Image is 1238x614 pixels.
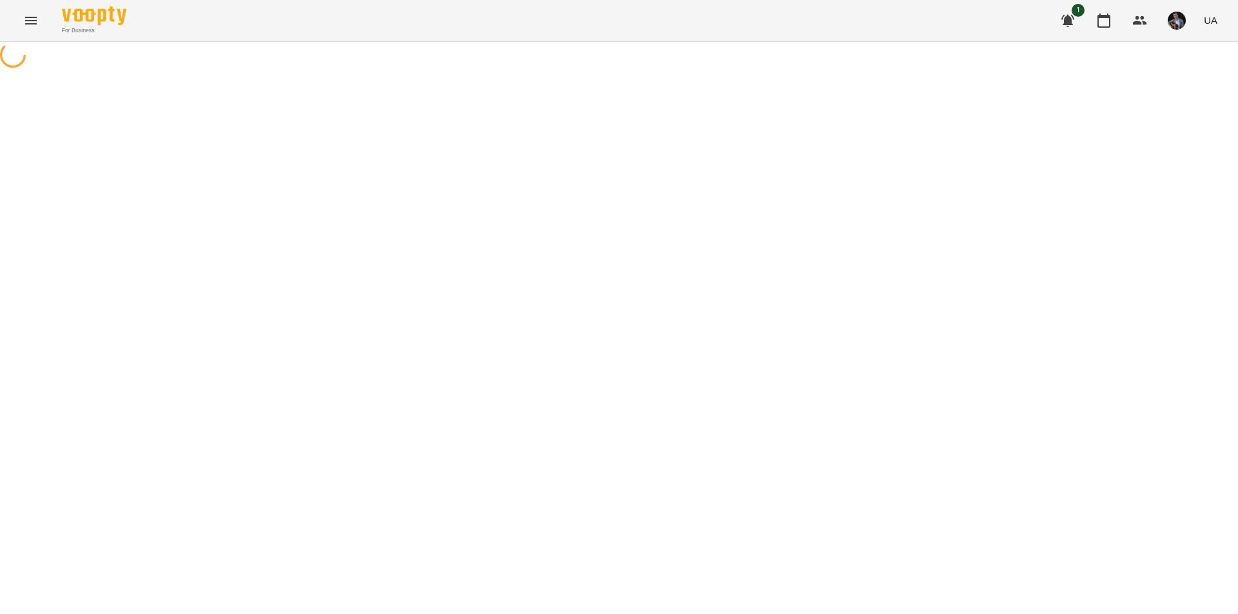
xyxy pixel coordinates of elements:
span: UA [1204,14,1217,27]
button: Menu [15,5,46,36]
img: d409717b2cc07cfe90b90e756120502c.jpg [1168,12,1186,30]
img: Voopty Logo [62,6,126,25]
span: For Business [62,26,126,35]
span: 1 [1072,4,1085,17]
button: UA [1199,8,1223,32]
